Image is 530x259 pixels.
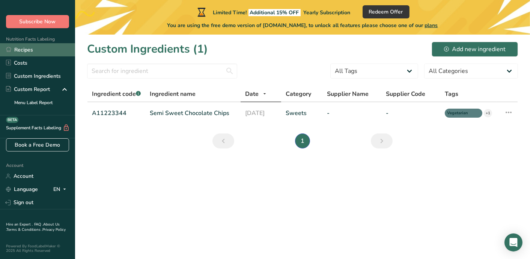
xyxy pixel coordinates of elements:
span: Ingredient name [150,89,196,98]
span: Category [286,89,311,98]
span: Date [245,89,259,98]
span: Ingredient code [92,90,141,98]
a: Book a Free Demo [6,138,69,151]
span: plans [425,22,438,29]
a: [DATE] [245,109,277,118]
span: Vegetarian [447,110,473,117]
span: Redeem Offer [369,8,403,16]
div: +1 [484,109,492,117]
a: Terms & Conditions . [6,227,42,232]
div: EN [53,185,69,194]
span: Additional 15% OFF [248,9,301,16]
span: Subscribe Now [20,18,56,26]
div: Add new ingredient [444,45,506,54]
a: About Us . [6,222,60,232]
div: Powered By FoodLabelMaker © 2025 All Rights Reserved [6,244,69,253]
div: Limited Time! [196,8,351,17]
div: BETA [6,117,18,123]
span: Supplier Name [327,89,369,98]
a: FAQ . [34,222,43,227]
a: - [386,109,436,118]
a: Previous [212,133,234,148]
a: Hire an Expert . [6,222,33,227]
button: Subscribe Now [6,15,69,28]
a: Semi Sweet Chocolate Chips [150,109,236,118]
div: Open Intercom Messenger [504,233,522,251]
span: Yearly Subscription [304,9,351,16]
h1: Custom Ingredients (1) [87,41,208,58]
a: Sweets [286,109,318,118]
button: Redeem Offer [363,5,410,18]
a: Next [371,133,393,148]
a: Privacy Policy [42,227,66,232]
span: You are using the free demo version of [DOMAIN_NAME], to unlock all features please choose one of... [167,21,438,29]
button: Add new ingredient [432,42,518,57]
span: Supplier Code [386,89,425,98]
input: Search for ingredient [87,64,237,79]
a: Language [6,183,38,196]
span: Tags [445,89,458,98]
a: A11223344 [92,109,141,118]
a: - [327,109,377,118]
div: Custom Report [6,85,50,93]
